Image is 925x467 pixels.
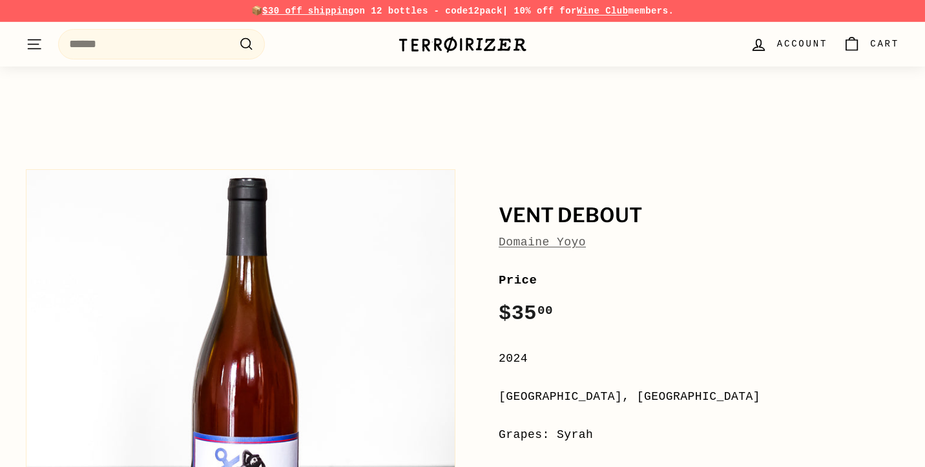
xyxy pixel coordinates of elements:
span: $30 off shipping [262,6,354,16]
div: 2024 [499,349,899,368]
div: Grapes: Syrah [499,426,899,444]
span: Cart [870,37,899,51]
a: Account [742,25,835,63]
h1: Vent Debout [499,205,899,227]
a: Cart [835,25,907,63]
a: Wine Club [577,6,629,16]
div: [GEOGRAPHIC_DATA], [GEOGRAPHIC_DATA] [499,388,899,406]
label: Price [499,271,899,290]
span: Account [777,37,827,51]
sup: 00 [537,304,553,318]
a: Domaine Yoyo [499,236,586,249]
strong: 12pack [468,6,503,16]
span: $35 [499,302,553,326]
p: 📦 on 12 bottles - code | 10% off for members. [26,4,899,18]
